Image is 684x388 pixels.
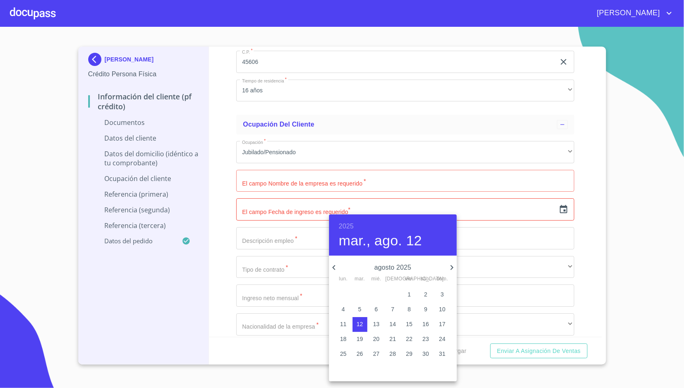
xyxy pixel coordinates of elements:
[340,350,347,358] p: 25
[435,317,450,332] button: 17
[439,350,446,358] p: 31
[418,275,433,283] span: sáb.
[423,335,429,343] p: 23
[418,317,433,332] button: 16
[353,302,367,317] button: 5
[406,320,413,328] p: 15
[353,347,367,362] button: 26
[439,320,446,328] p: 17
[369,275,384,283] span: mié.
[439,335,446,343] p: 24
[385,317,400,332] button: 14
[424,290,428,299] p: 2
[373,320,380,328] p: 13
[402,317,417,332] button: 15
[439,305,446,313] p: 10
[390,350,396,358] p: 28
[385,302,400,317] button: 7
[423,350,429,358] p: 30
[340,320,347,328] p: 11
[340,335,347,343] p: 18
[408,305,411,313] p: 8
[336,332,351,347] button: 18
[402,302,417,317] button: 8
[336,275,351,283] span: lun.
[353,332,367,347] button: 19
[423,320,429,328] p: 16
[353,317,367,332] button: 12
[390,320,396,328] p: 14
[369,332,384,347] button: 20
[375,305,378,313] p: 6
[406,335,413,343] p: 22
[339,232,422,249] button: mar., ago. 12
[336,347,351,362] button: 25
[342,305,345,313] p: 4
[435,332,450,347] button: 24
[358,305,362,313] p: 5
[435,287,450,302] button: 3
[402,332,417,347] button: 22
[418,332,433,347] button: 23
[357,320,363,328] p: 12
[373,350,380,358] p: 27
[418,302,433,317] button: 9
[435,302,450,317] button: 10
[402,347,417,362] button: 29
[385,275,400,283] span: [DEMOGRAPHIC_DATA].
[336,317,351,332] button: 11
[435,347,450,362] button: 31
[369,317,384,332] button: 13
[369,347,384,362] button: 27
[424,305,428,313] p: 9
[418,347,433,362] button: 30
[373,335,380,343] p: 20
[402,275,417,283] span: vie.
[402,287,417,302] button: 1
[441,290,444,299] p: 3
[435,275,450,283] span: dom.
[353,275,367,283] span: mar.
[385,347,400,362] button: 28
[357,350,363,358] p: 26
[339,263,447,273] p: agosto 2025
[385,332,400,347] button: 21
[406,350,413,358] p: 29
[369,302,384,317] button: 6
[336,302,351,317] button: 4
[391,305,395,313] p: 7
[357,335,363,343] p: 19
[339,221,354,232] button: 2025
[408,290,411,299] p: 1
[390,335,396,343] p: 21
[418,287,433,302] button: 2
